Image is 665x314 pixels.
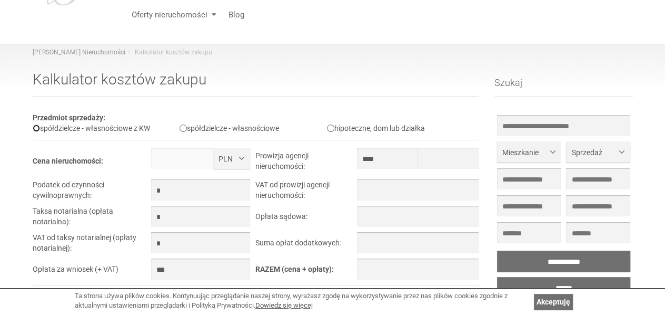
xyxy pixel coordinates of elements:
input: spółdzielcze - własnościowe [180,125,187,132]
span: PLN [219,154,237,164]
span: Mieszkanie [502,147,548,158]
a: Akceptuję [534,294,573,310]
a: Oferty nieruchomości [124,4,221,25]
td: Prowizja agencji nieruchomości: [255,148,356,179]
td: Opłata sądowa: [255,206,356,232]
label: spółdzielcze - własnościowe [180,124,279,132]
li: Kalkulator kosztów zakupu [125,48,212,57]
button: Mieszkanie [497,141,561,163]
td: VAT od taksy notarialnej (opłaty notarialnej): [33,232,152,259]
td: Taksa notarialna (opłata notarialna): [33,206,152,232]
h1: Kalkulator kosztów zakupu [33,72,479,97]
button: Sprzedaż [566,141,630,163]
td: Opłata za wniosek (+ VAT) [33,259,152,285]
a: [PERSON_NAME] Nieruchomości [33,49,125,56]
input: hipoteczne, dom lub działka [327,125,334,132]
td: Podatek od czynności cywilnoprawnych: [33,179,152,206]
b: Cena nieruchomości: [33,157,103,165]
td: Suma opłat dodatkowych: [255,232,356,259]
h3: Szukaj [494,78,633,97]
b: RAZEM (cena + opłaty): [255,265,334,273]
button: PLN [213,148,250,169]
label: hipoteczne, dom lub działka [327,124,425,132]
td: VAT od prowizji agencji nieruchomości: [255,179,356,206]
a: Dowiedz się więcej [255,301,313,309]
span: Sprzedaż [571,147,617,158]
a: Blog [221,4,244,25]
input: spółdzielcze - własnościowe z KW [33,125,40,132]
label: spółdzielcze - własnościowe z KW [33,124,150,132]
div: Ta strona używa plików cookies. Kontynuując przeglądanie naszej strony, wyrażasz zgodę na wykorzy... [75,291,529,311]
b: Przedmiot sprzedaży: [33,113,105,122]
